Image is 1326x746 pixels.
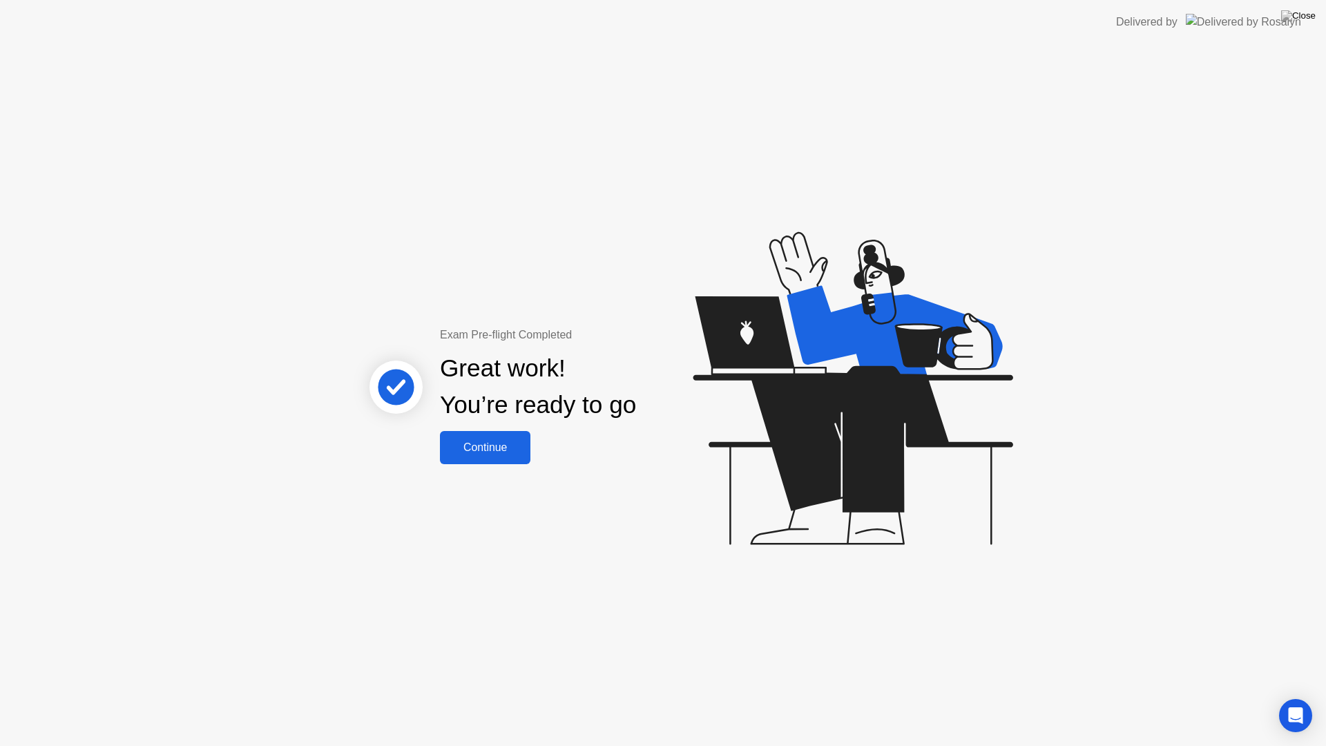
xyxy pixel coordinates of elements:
div: Great work! You’re ready to go [440,350,636,423]
div: Open Intercom Messenger [1279,699,1312,732]
div: Delivered by [1116,14,1178,30]
div: Continue [444,441,526,454]
img: Delivered by Rosalyn [1186,14,1301,30]
button: Continue [440,431,530,464]
div: Exam Pre-flight Completed [440,327,725,343]
img: Close [1281,10,1316,21]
